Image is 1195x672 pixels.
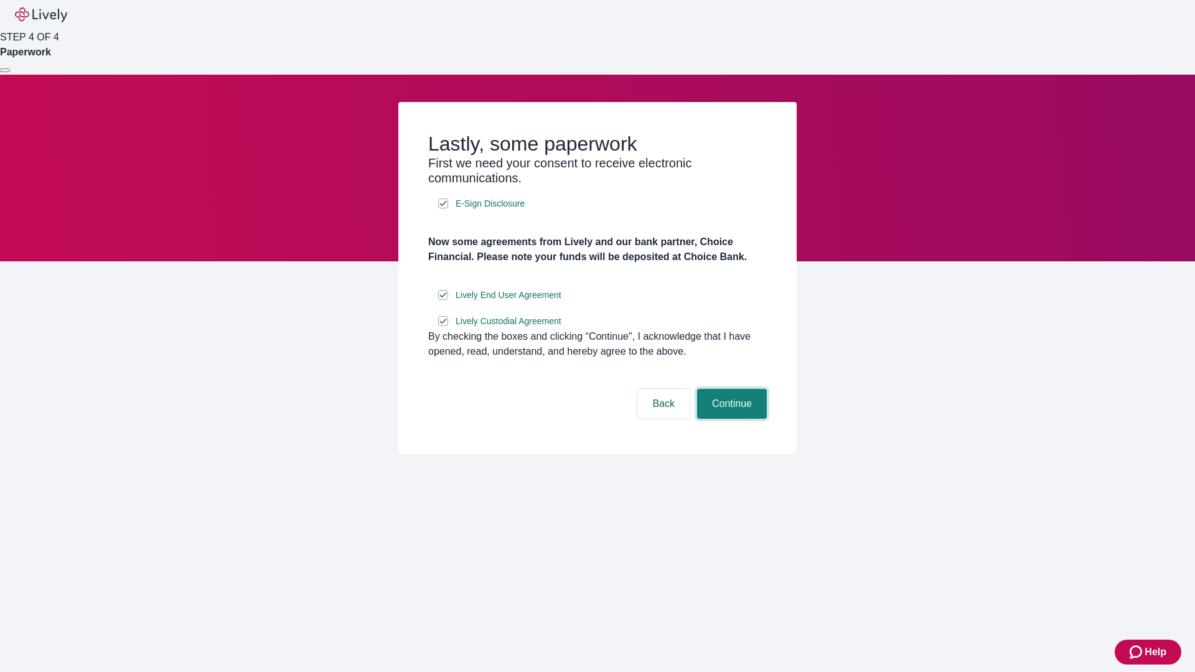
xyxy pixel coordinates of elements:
a: e-sign disclosure document [453,196,527,212]
a: e-sign disclosure document [453,314,564,329]
a: e-sign disclosure document [453,287,564,303]
span: E-Sign Disclosure [456,197,525,210]
button: Zendesk support iconHelp [1115,640,1181,665]
span: Help [1145,645,1166,660]
button: Continue [697,389,767,419]
button: Back [637,389,690,419]
span: Lively Custodial Agreement [456,315,561,328]
h3: First we need your consent to receive electronic communications. [428,156,767,185]
span: Lively End User Agreement [456,289,561,302]
svg: Zendesk support icon [1130,645,1145,660]
h4: Now some agreements from Lively and our bank partner, Choice Financial. Please note your funds wi... [428,235,767,264]
img: Lively [15,7,67,22]
div: By checking the boxes and clicking “Continue", I acknowledge that I have opened, read, understand... [428,329,767,359]
h2: Lastly, some paperwork [428,132,767,156]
